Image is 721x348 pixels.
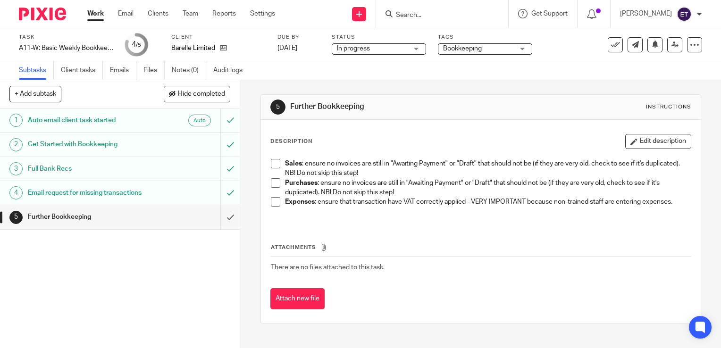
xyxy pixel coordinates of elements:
[285,199,315,205] strong: Expenses
[9,86,61,102] button: + Add subtask
[28,113,150,127] h1: Auto email client task started
[285,159,691,178] p: : ensure no invoices are still in "Awaiting Payment" or "Draft" that should not be (if they are v...
[443,45,482,52] span: Bookkeeping
[183,9,198,18] a: Team
[9,114,23,127] div: 1
[270,138,312,145] p: Description
[277,33,320,41] label: Due by
[271,245,316,250] span: Attachments
[118,9,134,18] a: Email
[438,33,532,41] label: Tags
[28,162,150,176] h1: Full Bank Recs
[132,39,141,50] div: 4
[625,134,691,149] button: Edit description
[148,9,168,18] a: Clients
[285,197,691,207] p: : ensure that transaction have VAT correctly applied - VERY IMPORTANT because non-trained staff a...
[212,9,236,18] a: Reports
[28,137,150,151] h1: Get Started with Bookkeeping
[61,61,103,80] a: Client tasks
[677,7,692,22] img: svg%3E
[270,99,285,115] div: 5
[620,9,672,18] p: [PERSON_NAME]
[136,42,141,48] small: /5
[87,9,104,18] a: Work
[28,210,150,224] h1: Further Bookkeeping
[143,61,165,80] a: Files
[28,186,150,200] h1: Email request for missing transactions
[285,160,302,167] strong: Sales
[172,61,206,80] a: Notes (0)
[290,102,501,112] h1: Further Bookkeeping
[188,115,211,126] div: Auto
[19,61,54,80] a: Subtasks
[332,33,426,41] label: Status
[213,61,250,80] a: Audit logs
[270,288,325,309] button: Attach new file
[171,43,215,53] p: Barelle Limited
[285,180,318,186] strong: Purchases
[19,8,66,20] img: Pixie
[250,9,275,18] a: Settings
[9,186,23,199] div: 4
[9,162,23,175] div: 3
[178,91,225,98] span: Hide completed
[277,45,297,51] span: [DATE]
[646,103,691,111] div: Instructions
[9,211,23,224] div: 5
[395,11,480,20] input: Search
[171,33,266,41] label: Client
[164,86,230,102] button: Hide completed
[110,61,136,80] a: Emails
[531,10,568,17] span: Get Support
[285,178,691,198] p: : ensure no invoices are still in "Awaiting Payment" or "Draft" that should not be (if they are v...
[271,264,385,271] span: There are no files attached to this task.
[19,43,113,53] div: A11-W: Basic Weekly Bookkeeping
[337,45,370,52] span: In progress
[9,138,23,151] div: 2
[19,33,113,41] label: Task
